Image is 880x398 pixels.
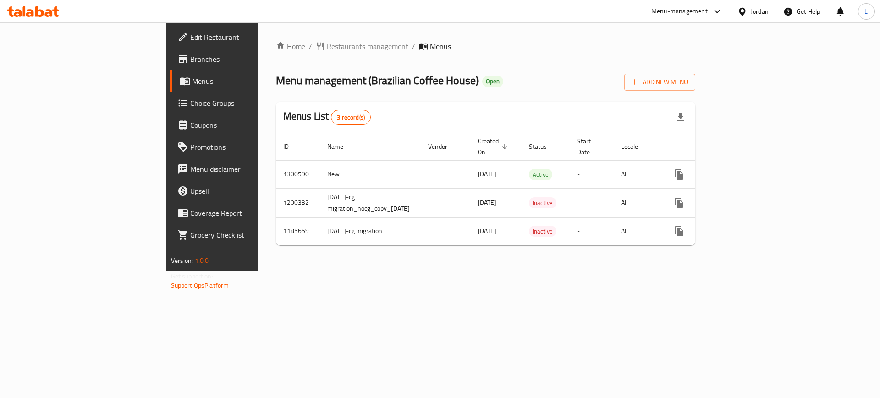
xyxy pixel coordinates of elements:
[570,188,614,217] td: -
[482,76,503,87] div: Open
[276,70,478,91] span: Menu management ( Brazilian Coffee House )
[283,141,301,152] span: ID
[190,120,306,131] span: Coupons
[864,6,868,16] span: L
[327,141,355,152] span: Name
[478,136,511,158] span: Created On
[430,41,451,52] span: Menus
[570,217,614,245] td: -
[570,160,614,188] td: -
[170,202,313,224] a: Coverage Report
[192,76,306,87] span: Menus
[331,110,371,125] div: Total records count
[190,142,306,153] span: Promotions
[170,70,313,92] a: Menus
[316,41,408,52] a: Restaurants management
[412,41,415,52] li: /
[331,113,370,122] span: 3 record(s)
[529,169,552,180] div: Active
[171,255,193,267] span: Version:
[632,76,688,88] span: Add New Menu
[614,217,661,245] td: All
[276,41,696,52] nav: breadcrumb
[170,224,313,246] a: Grocery Checklist
[190,54,306,65] span: Branches
[690,220,712,242] button: Change Status
[478,196,496,208] span: [DATE]
[320,217,421,245] td: [DATE]-cg migration
[529,169,552,180] span: Active
[690,192,712,214] button: Change Status
[668,164,690,185] button: more
[171,279,229,291] a: Support.OpsPlatform
[661,133,764,161] th: Actions
[621,141,650,152] span: Locale
[624,74,695,91] button: Add New Menu
[171,270,213,282] span: Get support on:
[190,185,306,196] span: Upsell
[170,158,313,180] a: Menu disclaimer
[428,141,459,152] span: Vendor
[170,180,313,202] a: Upsell
[668,220,690,242] button: more
[478,168,496,180] span: [DATE]
[482,77,503,85] span: Open
[577,136,603,158] span: Start Date
[170,136,313,158] a: Promotions
[651,6,708,17] div: Menu-management
[320,188,421,217] td: [DATE]-cg migration_nocg_copy_[DATE]
[170,114,313,136] a: Coupons
[614,188,661,217] td: All
[670,106,692,128] div: Export file
[170,48,313,70] a: Branches
[529,226,556,237] span: Inactive
[529,198,556,208] span: Inactive
[668,192,690,214] button: more
[190,164,306,174] span: Menu disclaimer
[190,207,306,218] span: Coverage Report
[190,229,306,240] span: Grocery Checklist
[276,133,764,245] table: enhanced table
[614,160,661,188] td: All
[320,160,421,188] td: New
[190,32,306,43] span: Edit Restaurant
[690,164,712,185] button: Change Status
[190,98,306,109] span: Choice Groups
[170,92,313,114] a: Choice Groups
[751,6,769,16] div: Jordan
[195,255,209,267] span: 1.0.0
[529,141,559,152] span: Status
[283,109,371,125] h2: Menus List
[327,41,408,52] span: Restaurants management
[478,225,496,237] span: [DATE]
[170,26,313,48] a: Edit Restaurant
